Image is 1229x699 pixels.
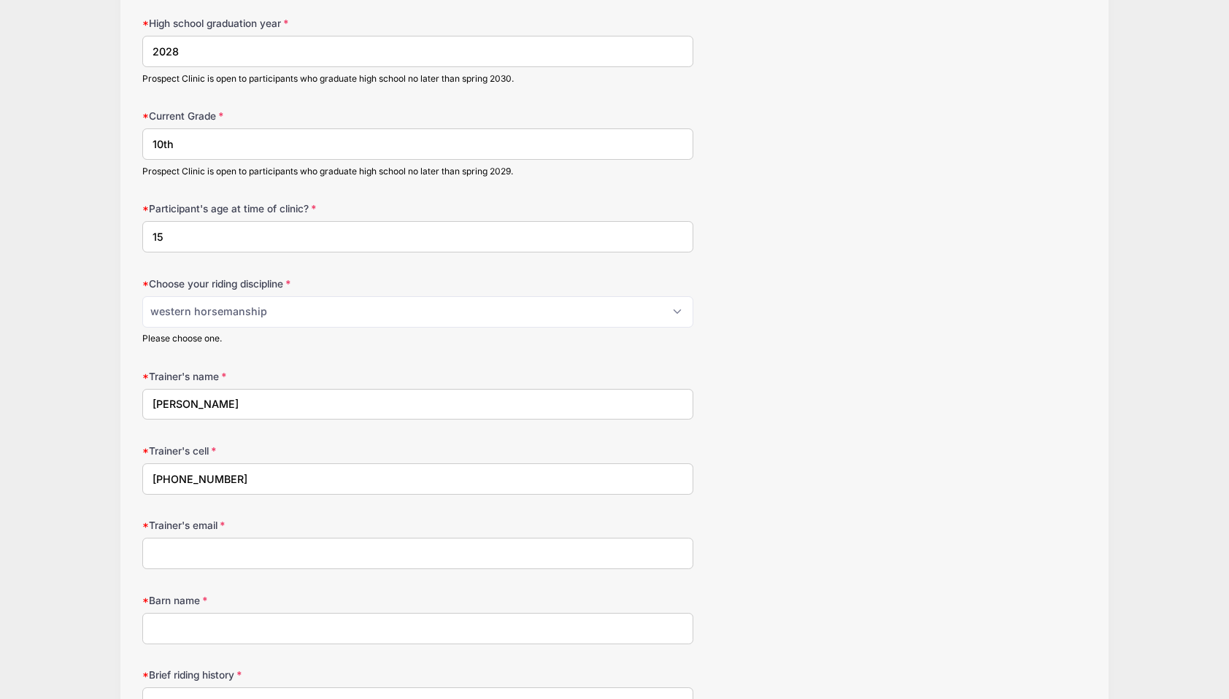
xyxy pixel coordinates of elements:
[142,668,458,682] label: Brief riding history
[142,201,458,216] label: Participant's age at time of clinic?
[142,444,458,458] label: Trainer's cell
[142,593,458,608] label: Barn name
[142,72,693,85] div: Prospect Clinic is open to participants who graduate high school no later than spring 2030.
[142,277,458,291] label: Choose your riding discipline
[142,369,458,384] label: Trainer's name
[142,332,693,345] div: Please choose one.
[142,165,693,178] div: Prospect Clinic is open to participants who graduate high school no later than spring 2029.
[142,109,458,123] label: Current Grade
[142,16,458,31] label: High school graduation year
[142,518,458,533] label: Trainer's email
